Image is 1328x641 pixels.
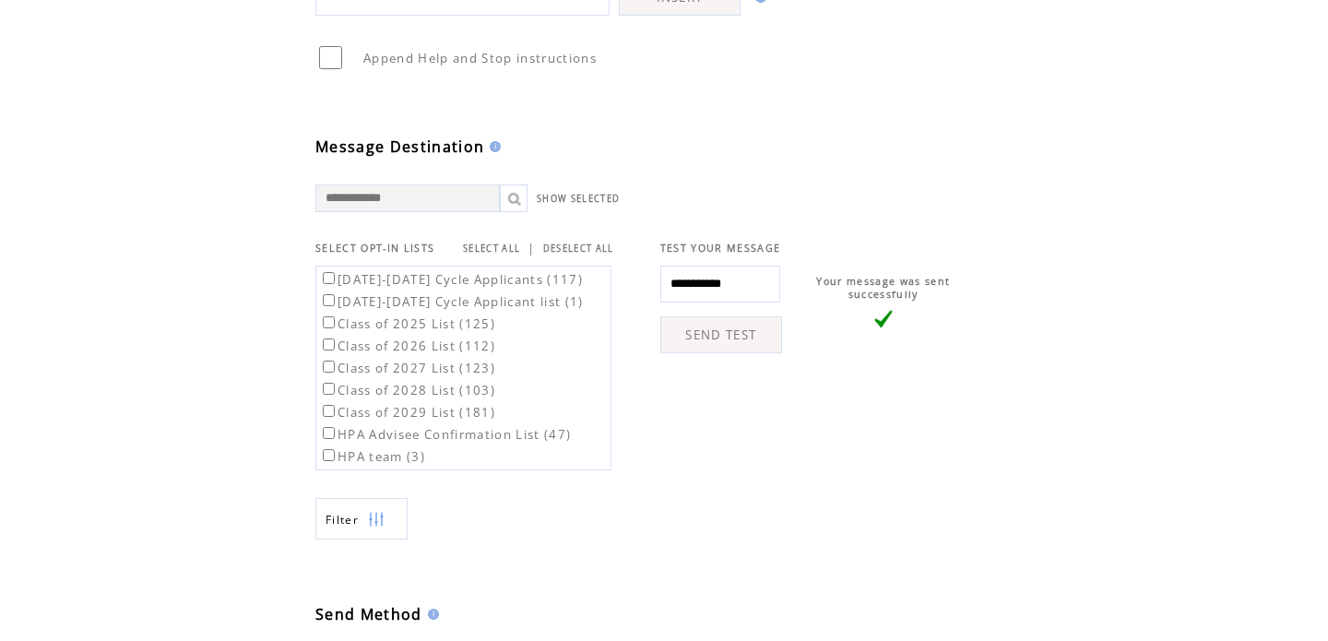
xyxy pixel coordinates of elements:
[319,426,571,443] label: HPA Advisee Confirmation List (47)
[319,271,583,288] label: [DATE]-[DATE] Cycle Applicants (117)
[319,404,495,421] label: Class of 2029 List (181)
[660,242,781,255] span: TEST YOUR MESSAGE
[323,361,335,373] input: Class of 2027 List (123)
[323,338,335,350] input: Class of 2026 List (112)
[315,242,434,255] span: SELECT OPT-IN LISTS
[543,243,614,255] a: DESELECT ALL
[528,240,535,256] span: |
[874,310,893,328] img: vLarge.png
[368,499,385,540] img: filters.png
[319,360,495,376] label: Class of 2027 List (123)
[326,512,359,528] span: Show filters
[315,137,484,157] span: Message Destination
[323,449,335,461] input: HPA team (3)
[315,498,408,540] a: Filter
[323,294,335,306] input: [DATE]-[DATE] Cycle Applicant list (1)
[816,275,950,301] span: Your message was sent successfully
[319,338,495,354] label: Class of 2026 List (112)
[315,604,422,624] span: Send Method
[319,293,584,310] label: [DATE]-[DATE] Cycle Applicant list (1)
[484,141,501,152] img: help.gif
[323,316,335,328] input: Class of 2025 List (125)
[363,50,597,66] span: Append Help and Stop instructions
[323,427,335,439] input: HPA Advisee Confirmation List (47)
[660,316,782,353] a: SEND TEST
[537,193,620,205] a: SHOW SELECTED
[422,609,439,620] img: help.gif
[463,243,520,255] a: SELECT ALL
[319,315,495,332] label: Class of 2025 List (125)
[323,272,335,284] input: [DATE]-[DATE] Cycle Applicants (117)
[319,382,495,398] label: Class of 2028 List (103)
[319,448,425,465] label: HPA team (3)
[323,405,335,417] input: Class of 2029 List (181)
[323,383,335,395] input: Class of 2028 List (103)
